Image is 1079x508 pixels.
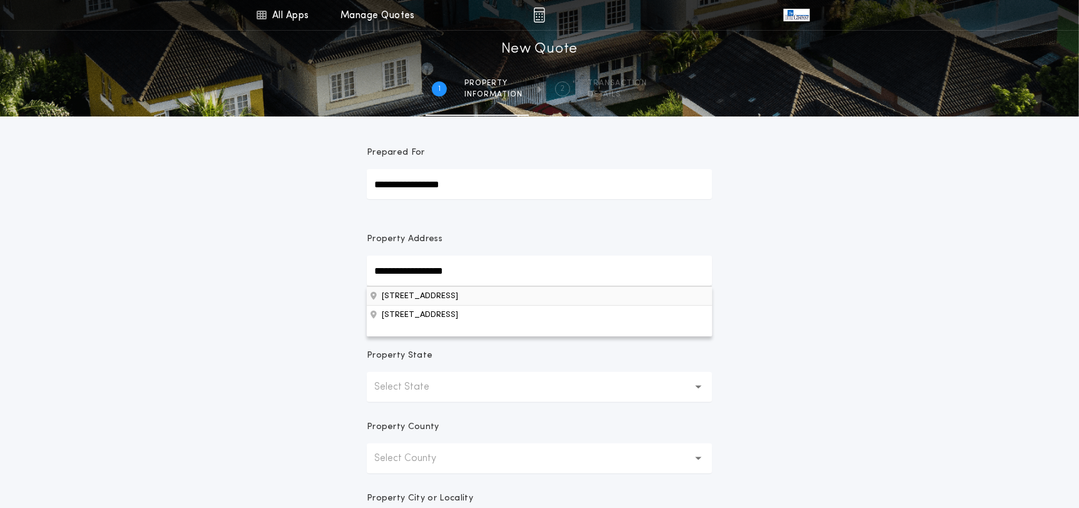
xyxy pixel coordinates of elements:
[533,8,545,23] img: img
[367,443,712,474] button: Select County
[367,305,712,324] button: Property Address[STREET_ADDRESS]
[588,90,647,100] span: details
[464,90,523,100] span: information
[367,372,712,402] button: Select State
[367,233,712,246] p: Property Address
[367,492,473,505] p: Property City or Locality
[367,147,425,159] p: Prepared For
[374,451,456,466] p: Select County
[501,39,578,60] h1: New Quote
[374,380,449,395] p: Select State
[367,421,439,433] p: Property County
[367,350,432,362] p: Property State
[367,169,712,199] input: Prepared For
[561,84,565,94] h2: 2
[367,286,712,305] button: Property Address[STREET_ADDRESS]
[588,78,647,88] span: Transaction
[784,9,810,21] img: vs-icon
[438,84,441,94] h2: 1
[464,78,523,88] span: Property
